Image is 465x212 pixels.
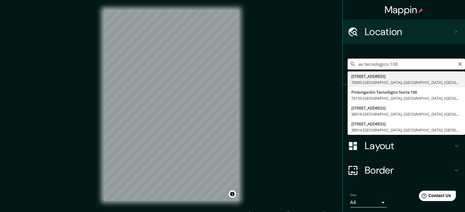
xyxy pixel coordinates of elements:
[351,89,461,95] div: Prolongación Tecnológico Norte 100
[104,10,239,201] canvas: Map
[351,95,461,101] div: 76159 [GEOGRAPHIC_DATA], [GEOGRAPHIC_DATA], [GEOGRAPHIC_DATA]
[343,158,465,182] div: Border
[351,127,461,133] div: 38014 [GEOGRAPHIC_DATA], [GEOGRAPHIC_DATA], [GEOGRAPHIC_DATA]
[351,111,461,117] div: 38018 [GEOGRAPHIC_DATA], [GEOGRAPHIC_DATA], [GEOGRAPHIC_DATA]
[365,140,453,152] h4: Layout
[418,8,423,13] img: pin-icon.png
[348,59,465,70] input: Pick your city or area
[385,4,423,16] h4: Mappin
[343,109,465,134] div: Style
[458,61,463,66] button: Clear
[351,79,461,85] div: 76000 [GEOGRAPHIC_DATA], [GEOGRAPHIC_DATA], [GEOGRAPHIC_DATA]
[411,188,458,205] iframe: Help widget launcher
[350,192,356,198] label: Size
[351,121,461,127] div: [STREET_ADDRESS]
[365,164,453,176] h4: Border
[350,198,387,207] div: A4
[365,26,453,38] h4: Location
[343,85,465,109] div: Pins
[229,190,236,198] button: Toggle attribution
[343,134,465,158] div: Layout
[351,73,461,79] div: [STREET_ADDRESS]
[351,105,461,111] div: [STREET_ADDRESS]
[343,20,465,44] div: Location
